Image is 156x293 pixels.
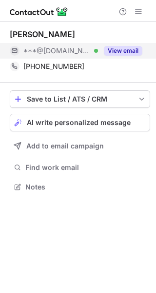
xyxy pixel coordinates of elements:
span: ***@[DOMAIN_NAME] [23,46,91,55]
div: Save to List / ATS / CRM [27,95,133,103]
button: Notes [10,180,150,194]
span: Notes [25,183,146,191]
button: Reveal Button [104,46,142,56]
div: [PERSON_NAME] [10,29,75,39]
button: save-profile-one-click [10,90,150,108]
span: Find work email [25,163,146,172]
img: ContactOut v5.3.10 [10,6,68,18]
span: Add to email campaign [26,142,104,150]
button: AI write personalized message [10,114,150,131]
span: AI write personalized message [27,119,131,126]
button: Find work email [10,161,150,174]
span: [PHONE_NUMBER] [23,62,84,71]
button: Add to email campaign [10,137,150,155]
